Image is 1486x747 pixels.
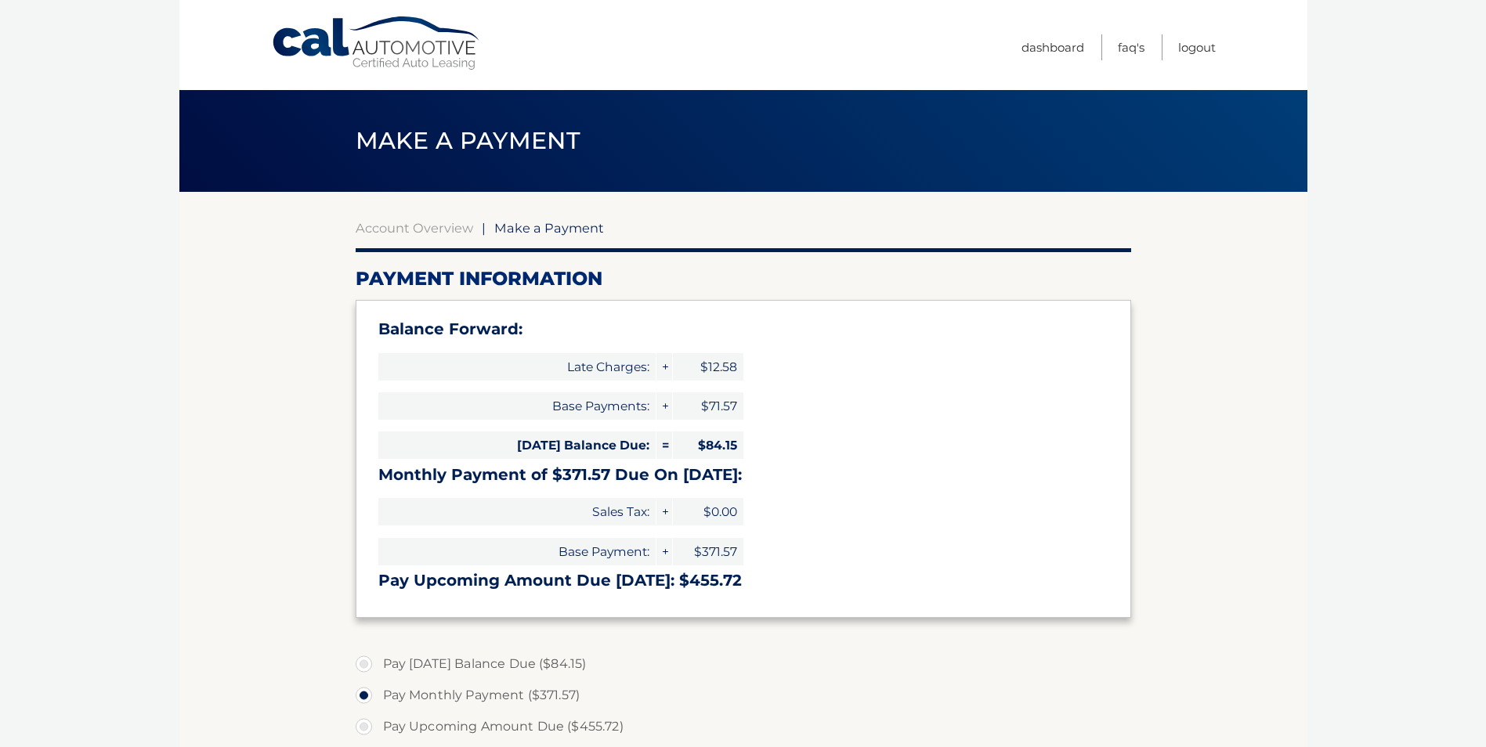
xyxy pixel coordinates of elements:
[673,392,743,420] span: $71.57
[378,571,1108,590] h3: Pay Upcoming Amount Due [DATE]: $455.72
[656,498,672,525] span: +
[378,353,656,381] span: Late Charges:
[656,431,672,459] span: =
[494,220,604,236] span: Make a Payment
[673,353,743,381] span: $12.58
[378,498,656,525] span: Sales Tax:
[378,465,1108,485] h3: Monthly Payment of $371.57 Due On [DATE]:
[356,220,473,236] a: Account Overview
[378,431,656,459] span: [DATE] Balance Due:
[1178,34,1216,60] a: Logout
[656,392,672,420] span: +
[378,538,656,565] span: Base Payment:
[1021,34,1084,60] a: Dashboard
[356,711,1131,742] label: Pay Upcoming Amount Due ($455.72)
[356,648,1131,680] label: Pay [DATE] Balance Due ($84.15)
[673,498,743,525] span: $0.00
[356,680,1131,711] label: Pay Monthly Payment ($371.57)
[356,267,1131,290] h2: Payment Information
[378,319,1108,339] h3: Balance Forward:
[656,353,672,381] span: +
[673,538,743,565] span: $371.57
[656,538,672,565] span: +
[378,392,656,420] span: Base Payments:
[482,220,486,236] span: |
[356,126,580,155] span: Make a Payment
[1118,34,1144,60] a: FAQ's
[673,431,743,459] span: $84.15
[271,16,483,71] a: Cal Automotive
